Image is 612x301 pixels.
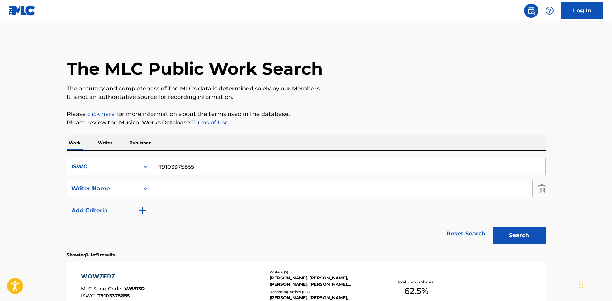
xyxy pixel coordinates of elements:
[270,275,377,288] div: [PERSON_NAME], [PERSON_NAME], [PERSON_NAME], [PERSON_NAME], [PERSON_NAME]
[561,2,603,19] a: Log In
[71,162,135,171] div: ISWC
[67,84,546,93] p: The accuracy and completeness of The MLC's data is determined solely by our Members.
[67,135,83,150] p: Work
[67,110,546,118] p: Please for more information about the terms used in the database.
[577,267,612,301] iframe: Chat Widget
[67,58,323,79] h1: The MLC Public Work Search
[493,227,546,244] button: Search
[67,252,115,258] p: Showing 1 - 1 of 1 results
[538,180,546,197] img: Delete Criterion
[9,5,36,16] img: MLC Logo
[67,202,152,219] button: Add Criteria
[138,206,147,215] img: 9d2ae6d4665cec9f34b9.svg
[67,93,546,101] p: It is not an authoritative source for recording information.
[270,289,377,295] div: Recording Artists ( 127 )
[404,285,428,297] span: 62.5 %
[579,274,583,295] div: Drag
[270,269,377,275] div: Writers ( 5 )
[81,292,97,299] span: ISWC :
[67,158,546,248] form: Search Form
[398,279,436,285] p: Total Known Shares:
[81,272,145,281] div: WOWZERZ
[545,6,554,15] img: help
[87,111,115,117] a: click here
[190,119,229,126] a: Terms of Use
[524,4,538,18] a: Public Search
[127,135,153,150] p: Publisher
[543,4,557,18] div: Help
[71,184,135,193] div: Writer Name
[96,135,114,150] p: Writer
[97,292,130,299] span: T9103375855
[67,118,546,127] p: Please review the Musical Works Database
[81,285,124,292] span: MLC Song Code :
[443,226,489,241] a: Reset Search
[124,285,145,292] span: W6813R
[527,6,535,15] img: search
